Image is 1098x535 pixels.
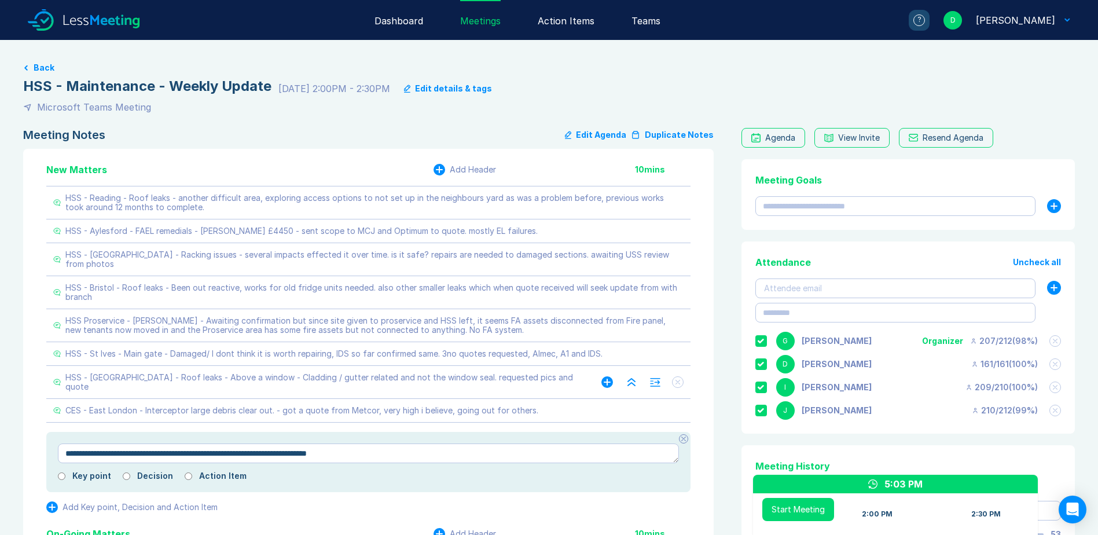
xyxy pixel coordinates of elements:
div: David Hayter [976,13,1055,27]
div: Resend Agenda [923,133,983,142]
div: G [776,332,795,350]
button: Uncheck all [1013,258,1061,267]
button: Add Key point, Decision and Action Item [46,501,218,513]
a: Back [23,63,1075,72]
a: Agenda [741,128,805,148]
div: Add Key point, Decision and Action Item [63,503,218,512]
div: Jonny Welbourn [802,406,872,415]
div: 210 / 212 ( 99 %) [972,406,1038,415]
label: Action Item [199,471,247,481]
div: View Invite [838,133,880,142]
button: Back [34,63,54,72]
button: View Invite [814,128,890,148]
div: D [776,355,795,373]
div: Meeting History [755,459,1061,473]
button: Add Header [434,164,496,175]
div: 2:30 PM [971,510,1001,519]
button: Duplicate Notes [631,128,714,142]
div: David Hayter [802,360,872,369]
div: 5:03 PM [884,477,923,491]
div: Edit details & tags [415,84,492,93]
div: HSS - St Ives - Main gate - Damaged/ I dont think it is worth repairing, IDS so far confirmed sam... [65,349,603,358]
div: CES - East London - Interceptor large debris clear out. - got a quote from Metcor, very high i be... [65,406,538,415]
div: Iain Parnell [802,383,872,392]
div: ? [913,14,925,26]
div: Microsoft Teams Meeting [37,100,151,114]
div: 207 / 212 ( 98 %) [970,336,1038,346]
div: Meeting Goals [755,173,1061,187]
div: Gemma White [802,336,872,346]
div: Meeting Notes [23,128,105,142]
div: HSS - Aylesford - FAEL remedials - [PERSON_NAME] £4450 - sent scope to MCJ and Optimum to quote. ... [65,226,538,236]
div: J [776,401,795,420]
button: Edit details & tags [404,84,492,93]
div: HSS - Maintenance - Weekly Update [23,77,271,96]
div: HSS Proservice - [PERSON_NAME] - Awaiting confirmation but since site given to proservice and HSS... [65,316,684,335]
a: ? [895,10,930,31]
div: [DATE] 2:00PM - 2:30PM [278,82,390,96]
button: Edit Agenda [565,128,626,142]
div: D [943,11,962,30]
div: New Matters [46,163,107,177]
div: HSS - Reading - Roof leaks - another difficult area, exploring access options to not set up in th... [65,193,684,212]
div: HSS - Bristol - Roof leaks - Been out reactive, works for old fridge units needed. also other sma... [65,283,684,302]
div: HSS - [GEOGRAPHIC_DATA] - Racking issues - several impacts effected it over time. is it safe? rep... [65,250,684,269]
div: Organizer [922,336,963,346]
label: Key point [72,471,111,481]
div: 2:00 PM [862,510,893,519]
label: Decision [137,471,173,481]
div: I [776,378,795,397]
div: Agenda [765,133,795,142]
div: Add Header [450,165,496,174]
button: Resend Agenda [899,128,993,148]
div: 10 mins [635,165,691,174]
button: Start Meeting [762,498,834,521]
div: 209 / 210 ( 100 %) [965,383,1038,392]
div: HSS - [GEOGRAPHIC_DATA] - Roof leaks - Above a window - Cladding / gutter related and not the win... [65,373,578,391]
div: Open Intercom Messenger [1059,496,1086,523]
div: Attendance [755,255,811,269]
div: 161 / 161 ( 100 %) [971,360,1038,369]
